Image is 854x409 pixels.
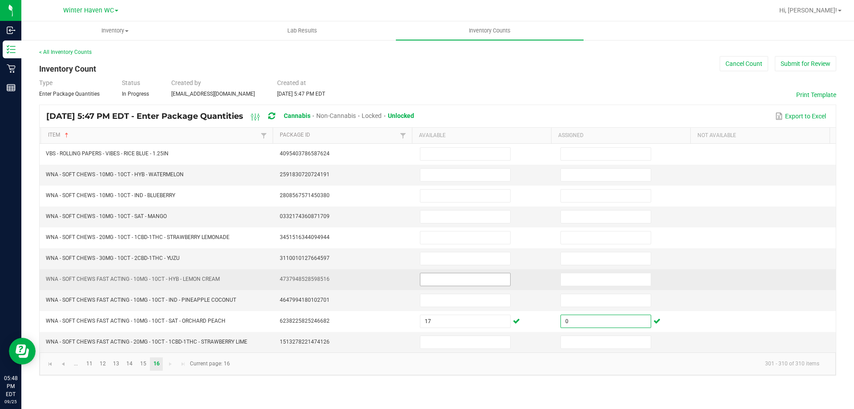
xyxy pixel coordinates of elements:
[63,132,70,139] span: Sortable
[396,21,583,40] a: Inventory Counts
[46,297,236,303] span: WNA - SOFT CHEWS FAST ACTING - 10MG - 10CT - IND - PINEAPPLE COCONUT
[69,357,82,371] a: Page 10
[280,150,330,157] span: 4095403786587624
[277,79,306,86] span: Created at
[280,132,397,139] a: Package IdSortable
[7,64,16,73] inline-svg: Retail
[284,112,310,119] span: Cannabis
[773,109,828,124] button: Export to Excel
[110,357,123,371] a: Page 13
[56,357,69,371] a: Go to the previous page
[457,27,523,35] span: Inventory Counts
[39,91,100,97] span: Enter Package Quantities
[122,79,140,86] span: Status
[412,128,551,144] th: Available
[46,255,180,261] span: WNA - SOFT CHEWS - 30MG - 10CT - 2CBD-1THC - YUZU
[46,213,167,219] span: WNA - SOFT CHEWS - 10MG - 10CT - SAT - MANGO
[275,27,329,35] span: Lab Results
[83,357,96,371] a: Page 11
[122,91,149,97] span: In Progress
[46,339,247,345] span: WNA - SOFT CHEWS FAST ACTING - 20MG - 10CT - 1CBD-1THC - STRAWBERRY LIME
[4,374,17,398] p: 05:48 PM EDT
[171,91,255,97] span: [EMAIL_ADDRESS][DOMAIN_NAME]
[48,132,258,139] a: ItemSortable
[9,338,36,364] iframe: Resource center
[209,21,396,40] a: Lab Results
[7,26,16,35] inline-svg: Inbound
[720,56,768,71] button: Cancel Count
[22,27,208,35] span: Inventory
[46,234,230,240] span: WNA - SOFT CHEWS - 20MG - 10CT - 1CBD-1THC - STRAWBERRY LEMONADE
[7,83,16,92] inline-svg: Reports
[60,360,67,368] span: Go to the previous page
[280,318,330,324] span: 6238225825246682
[280,255,330,261] span: 3110010127664597
[388,112,414,119] span: Unlocked
[280,213,330,219] span: 0332174360871709
[277,91,325,97] span: [DATE] 5:47 PM EDT
[39,49,92,55] a: < All Inventory Counts
[97,357,109,371] a: Page 12
[779,7,837,14] span: Hi, [PERSON_NAME]!
[46,318,226,324] span: WNA - SOFT CHEWS FAST ACTING - 10MG - 10CT - SAT - ORCHARD PEACH
[150,357,163,371] a: Page 16
[551,128,690,144] th: Assigned
[280,297,330,303] span: 4647994180102701
[137,357,149,371] a: Page 15
[39,64,96,73] span: Inventory Count
[40,352,836,375] kendo-pager: Current page: 16
[171,79,201,86] span: Created by
[7,45,16,54] inline-svg: Inventory
[235,356,826,371] kendo-pager-info: 301 - 310 of 310 items
[4,398,17,405] p: 09/25
[44,357,56,371] a: Go to the first page
[21,21,209,40] a: Inventory
[39,79,52,86] span: Type
[46,150,169,157] span: VBS - ROLLING PAPERS - VIBES - RICE BLUE - 1.25IN
[46,276,220,282] span: WNA - SOFT CHEWS FAST ACTING - 10MG - 10CT - HYB - LEMON CREAM
[280,234,330,240] span: 3451516344094944
[258,130,269,141] a: Filter
[690,128,830,144] th: Not Available
[398,130,408,141] a: Filter
[775,56,836,71] button: Submit for Review
[46,171,184,178] span: WNA - SOFT CHEWS - 10MG - 10CT - HYB - WATERMELON
[362,112,382,119] span: Locked
[123,357,136,371] a: Page 14
[280,171,330,178] span: 2591830720724191
[46,108,421,125] div: [DATE] 5:47 PM EDT - Enter Package Quantities
[280,192,330,198] span: 2808567571450380
[46,192,175,198] span: WNA - SOFT CHEWS - 10MG - 10CT - IND - BLUEBERRY
[280,276,330,282] span: 4737948528598516
[280,339,330,345] span: 1513278221474126
[47,360,54,368] span: Go to the first page
[63,7,114,14] span: Winter Haven WC
[796,90,836,99] button: Print Template
[316,112,356,119] span: Non-Cannabis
